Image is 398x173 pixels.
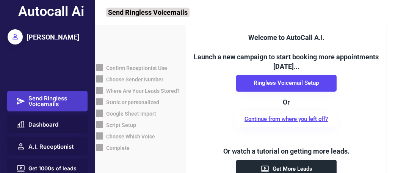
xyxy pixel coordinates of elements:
[236,75,337,92] button: Ringless Voicemail Setup
[194,33,380,70] font: Welcome to AutoCall A.I. Launch a new campaign to start booking more appointments [DATE]...
[28,95,79,107] span: Send Ringless Voicemails
[106,133,155,141] div: Choose Which Voice
[28,144,74,149] span: A.I. Receptionist
[106,76,163,84] div: Choose Sender Number
[7,137,88,156] button: A.I. Receptionist
[7,91,88,111] button: Send Ringless Voicemails
[7,115,88,133] button: Dashboard
[273,166,312,172] span: Get More Leads
[106,144,130,152] div: Complete
[106,87,180,95] div: Where Are Your Leads Stored?
[28,122,58,127] span: Dashboard
[18,2,84,21] div: Autocall Ai
[106,99,159,106] div: Static or personalized
[28,166,77,171] span: Get 1000s of leads
[27,32,79,42] div: [PERSON_NAME]
[106,65,167,72] div: Confirm Receptionist Use
[106,110,156,118] div: Google Sheet Import
[235,111,337,127] button: Continue from where you left off?
[106,8,190,17] div: Send Ringless Voicemails
[283,98,290,106] font: Or
[106,122,136,129] div: Script Setup
[223,147,349,155] font: Or watch a tutorial on getting more leads.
